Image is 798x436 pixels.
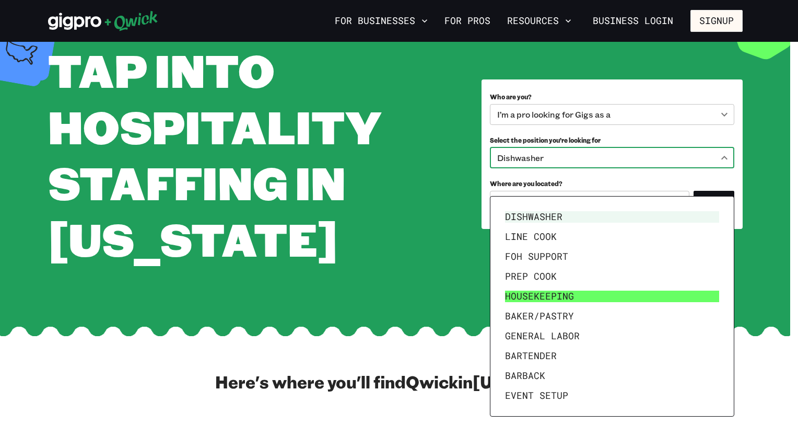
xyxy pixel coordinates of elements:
[501,346,723,366] li: Bartender
[501,286,723,306] li: Housekeeping
[501,366,723,386] li: Barback
[501,207,723,227] li: Dishwasher
[501,386,723,406] li: Event Setup
[501,227,723,247] li: Line Cook
[501,326,723,346] li: General Labor
[501,267,723,286] li: Prep Cook
[501,306,723,326] li: Baker/Pastry
[501,247,723,267] li: FOH Support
